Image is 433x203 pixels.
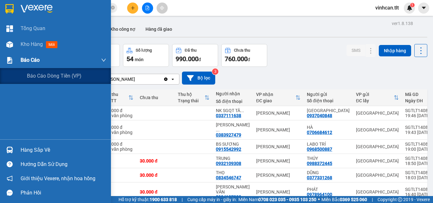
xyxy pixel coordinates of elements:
span: mới [46,41,57,48]
div: Số điện thoại [216,99,250,104]
span: | [372,196,373,203]
span: ... [216,127,220,132]
div: Tại văn phòng [105,113,133,118]
span: 760.000 [225,55,248,63]
span: ... [240,108,244,113]
div: 0706684612 [307,130,332,135]
div: ĐC giao [256,98,295,103]
span: caret-down [421,5,427,11]
div: [GEOGRAPHIC_DATA] [356,127,399,132]
span: question-circle [7,161,13,167]
div: Tại văn phòng [105,147,133,152]
div: PHÁT [307,187,350,192]
div: [PERSON_NAME] [256,144,301,149]
span: Miền Bắc [321,196,367,203]
button: caret-down [418,3,429,14]
span: Tổng Quan [21,24,45,32]
div: NHÂN THIỆN TÂM [216,122,250,132]
div: HTTT [105,98,128,103]
th: Toggle SortBy [353,89,402,106]
span: Báo cáo [21,56,40,64]
div: THÚY [307,156,350,161]
button: file-add [142,3,153,14]
span: down [101,58,106,63]
span: ⚪️ [318,198,320,201]
span: Hỗ trợ kỹ thuật: [119,196,177,203]
button: Kho công nợ [105,22,140,37]
div: 20.000 đ [105,125,133,130]
strong: 1900 633 818 [150,197,177,202]
strong: 0708 023 035 - 0935 103 250 [258,197,316,202]
div: BS SƯƠNG [216,142,250,147]
div: [PERSON_NAME] [256,127,301,132]
span: vinhcan.tlt [370,4,404,12]
div: 0377331268 [307,175,332,180]
span: aim [160,6,164,10]
div: Tại văn phòng [105,130,133,135]
div: Số lượng [136,48,152,53]
div: VP nhận [256,92,295,97]
div: [PERSON_NAME] [256,158,301,163]
div: Người gửi [307,92,350,97]
div: 0978964100 [307,192,332,197]
th: Toggle SortBy [175,89,213,106]
div: Số điện thoại [307,98,350,103]
div: [GEOGRAPHIC_DATA] [356,158,399,163]
div: 30.000 đ [140,189,171,194]
div: Thu hộ [178,92,204,97]
strong: 0369 525 060 [340,197,367,202]
img: logo-vxr [5,4,14,14]
span: Báo cáo dòng tiền (VP) [27,72,81,80]
svg: Clear value [163,77,168,82]
div: Người nhận [216,91,250,96]
div: Hàng sắp về [21,145,106,155]
span: | [182,196,183,203]
button: SMS [346,45,365,56]
span: close-circle [111,5,115,11]
span: đ [248,57,250,62]
div: [PERSON_NAME] [256,189,301,194]
span: Miền Nam [238,196,316,203]
span: copyright [398,197,402,202]
span: file-add [145,6,150,10]
div: [PERSON_NAME] [256,111,301,116]
div: [PERSON_NAME] [256,173,301,178]
span: món [135,57,144,62]
span: Cung cấp máy in - giấy in: [187,196,237,203]
button: Nhập hàng [379,45,411,56]
div: 30.000 đ [140,173,171,178]
div: 20.000 đ [105,142,133,147]
button: Hàng đã giao [140,22,177,37]
div: Đã thu [185,48,197,53]
button: plus [127,3,138,14]
button: Bộ lọc [182,72,215,85]
span: Kho hàng [21,41,43,47]
div: NK SGQT TÂN HIỆP [216,108,250,113]
img: icon-new-feature [407,5,412,11]
span: Giới thiệu Vexere, nhận hoa hồng [21,174,95,182]
div: [GEOGRAPHIC_DATA] [356,144,399,149]
div: TRUNG VĂN [216,184,250,194]
div: TRUNG [216,156,250,161]
img: dashboard-icon [6,25,13,32]
img: solution-icon [6,57,13,64]
span: 990.000 [176,55,198,63]
div: 0968500887 [307,147,332,152]
div: LABO TRÍ [307,142,350,147]
div: 0834546747 [216,175,241,180]
button: Đã thu990.000đ [172,44,218,67]
div: Chưa thu [140,95,171,100]
div: [GEOGRAPHIC_DATA] [356,111,399,116]
img: warehouse-icon [6,41,13,48]
sup: 3 [212,68,218,75]
sup: 1 [410,3,415,7]
div: ĐC lấy [356,98,394,103]
span: 54 [126,55,133,63]
img: warehouse-icon [6,147,13,153]
div: 0337111638 [216,113,241,118]
span: close-circle [111,6,115,10]
span: 1 [411,3,413,7]
div: Chưa thu [234,48,250,53]
div: 0937040848 [307,113,332,118]
span: plus [131,6,135,10]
